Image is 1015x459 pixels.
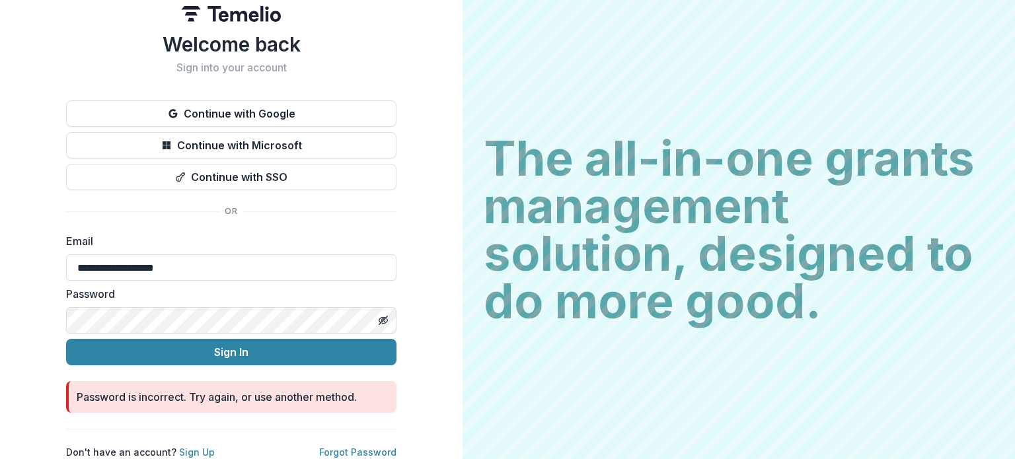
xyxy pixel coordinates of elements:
p: Don't have an account? [66,445,215,459]
a: Forgot Password [319,446,396,458]
button: Continue with SSO [66,164,396,190]
button: Continue with Google [66,100,396,127]
img: Temelio [182,6,281,22]
div: Password is incorrect. Try again, or use another method. [77,389,357,405]
h2: Sign into your account [66,61,396,74]
button: Continue with Microsoft [66,132,396,159]
a: Sign Up [179,446,215,458]
button: Toggle password visibility [373,310,394,331]
label: Email [66,233,389,249]
h1: Welcome back [66,32,396,56]
label: Password [66,286,389,302]
button: Sign In [66,339,396,365]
